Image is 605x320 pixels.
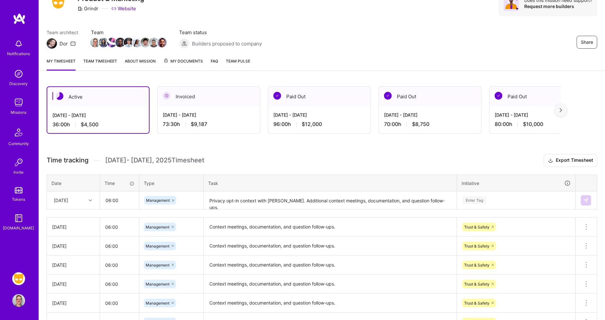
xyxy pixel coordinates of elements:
span: Management [146,263,170,267]
span: $8,750 [412,121,429,128]
a: Team Member Avatar [124,37,133,48]
div: [DATE] - [DATE] [163,112,255,118]
span: Team architect [47,29,78,36]
i: icon CompanyGray [78,6,83,11]
a: Team timesheet [83,58,117,71]
a: Team Pulse [226,58,250,71]
textarea: Context meetings, documentation, and question follow-ups. [204,256,456,274]
a: User Avatar [11,294,27,307]
span: Management [146,282,170,286]
img: Paid Out [495,92,502,100]
th: Date [47,175,100,191]
span: Management [146,198,170,203]
div: Invite [14,169,24,176]
a: Team Member Avatar [116,37,124,48]
span: Management [146,301,170,305]
img: Paid Out [384,92,392,100]
span: Trust & Safety [464,282,490,286]
textarea: Privacy opt-in context with [PERSON_NAME]. Additional context meetings, documentation, and questi... [204,192,456,209]
div: [DATE] - [DATE] [384,112,476,118]
a: Team Member Avatar [150,37,158,48]
div: Community [8,140,29,147]
div: [DATE] [54,197,68,204]
span: [DATE] - [DATE] , 2025 Timesheet [105,156,204,164]
span: $4,500 [81,121,98,128]
img: discovery [12,67,25,80]
i: icon Chevron [89,199,92,202]
div: Notifications [7,50,30,57]
div: [DATE] - [DATE] [273,112,365,118]
div: Initiative [462,179,571,187]
span: Builders proposed to company [192,40,262,47]
a: My timesheet [47,58,76,71]
img: Team Member Avatar [132,38,142,47]
div: Time [105,180,134,187]
button: Export Timesheet [544,154,597,167]
img: User Avatar [12,294,25,307]
img: guide book [12,212,25,225]
span: Trust & Safety [464,244,490,248]
a: Team Member Avatar [108,37,116,48]
div: Discovery [10,80,28,87]
div: Paid Out [490,87,592,106]
img: Team Member Avatar [90,38,100,47]
div: Paid Out [268,87,371,106]
div: 73:30 h [163,121,255,128]
div: Paid Out [379,87,481,106]
div: Missions [11,109,27,116]
img: bell [12,37,25,50]
textarea: Context meetings, documentation, and question follow-ups. [204,218,456,236]
img: Grindr: Product & Marketing [12,272,25,285]
a: Team Member Avatar [91,37,99,48]
img: Team Member Avatar [141,38,150,47]
input: HH:MM [100,276,139,293]
a: Grindr: Product & Marketing [11,272,27,285]
div: [DATE] - [DATE] [52,112,144,119]
span: Management [146,225,170,229]
input: HH:MM [100,192,139,209]
img: Team Architect [47,38,57,49]
textarea: Context meetings, documentation, and question follow-ups. [204,237,456,255]
div: 70:00 h [384,121,476,128]
div: [DATE] [52,243,95,249]
a: Team Member Avatar [158,37,166,48]
img: Invite [12,156,25,169]
img: Team Member Avatar [115,38,125,47]
input: HH:MM [100,257,139,274]
span: Team Pulse [226,59,250,63]
span: Trust & Safety [464,225,490,229]
span: $12,000 [302,121,322,128]
div: [DATE] [52,262,95,268]
img: Team Member Avatar [149,38,159,47]
span: Team status [179,29,262,36]
div: Active [47,87,149,107]
span: Share [581,39,593,45]
div: Invoiced [158,87,260,106]
div: [DATE] [52,300,95,306]
i: icon Mail [70,41,76,46]
img: Active [56,92,63,100]
span: My Documents [163,58,203,65]
div: 36:00 h [52,121,144,128]
img: Invoiced [163,92,170,100]
span: $9,187 [191,121,207,128]
div: Dor [60,40,68,47]
button: Share [577,36,597,49]
div: Request more builders [524,3,592,9]
img: logo [13,13,26,24]
img: teamwork [12,96,25,109]
div: 80:00 h [495,121,587,128]
span: $10,000 [523,121,543,128]
img: Submit [583,198,589,203]
span: Time tracking [47,156,88,164]
i: icon Download [548,157,553,164]
img: Team Member Avatar [107,38,117,47]
a: FAQ [211,58,218,71]
div: Enter Tag [463,195,486,205]
img: tokens [15,187,23,193]
div: [DATE] - [DATE] [495,112,587,118]
div: [DOMAIN_NAME] [3,225,34,231]
input: HH:MM [100,295,139,312]
a: Team Member Avatar [141,37,150,48]
img: Team Member Avatar [157,38,167,47]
